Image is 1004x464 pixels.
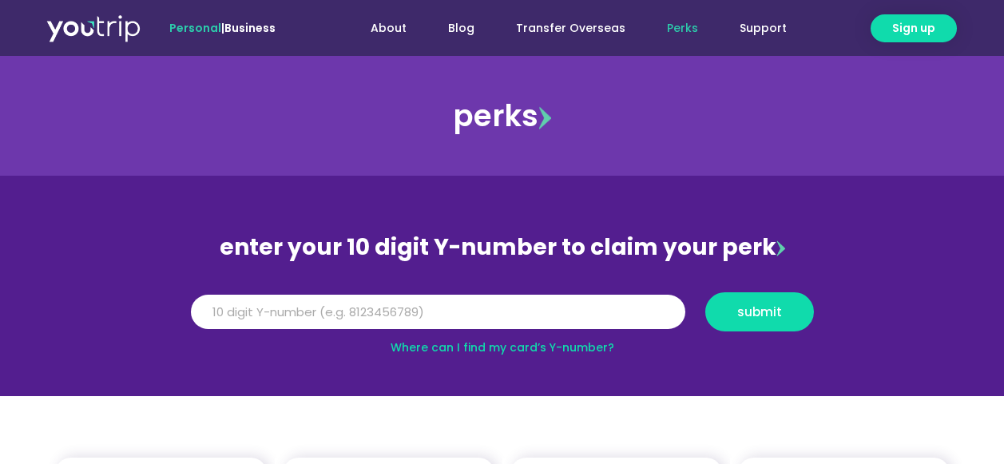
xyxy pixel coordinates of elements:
span: Personal [169,20,221,36]
a: Sign up [871,14,957,42]
a: About [350,14,427,43]
nav: Menu [319,14,808,43]
span: submit [737,306,782,318]
a: Perks [646,14,719,43]
form: Y Number [191,292,814,343]
div: enter your 10 digit Y-number to claim your perk [183,227,822,268]
a: Where can I find my card’s Y-number? [391,339,614,355]
a: Transfer Overseas [495,14,646,43]
a: Business [224,20,276,36]
input: 10 digit Y-number (e.g. 8123456789) [191,295,685,330]
span: | [169,20,276,36]
span: Sign up [892,20,935,37]
a: Support [719,14,808,43]
button: submit [705,292,814,331]
a: Blog [427,14,495,43]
